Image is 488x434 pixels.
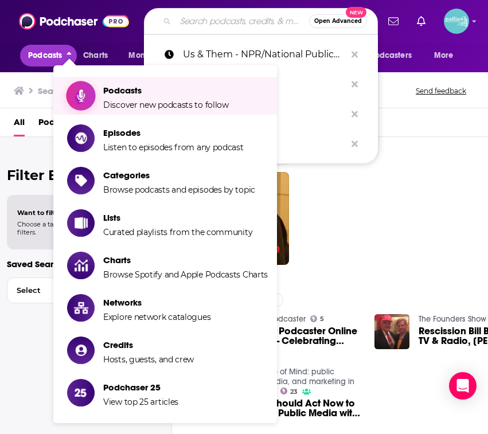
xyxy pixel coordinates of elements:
[346,7,366,18] span: New
[314,18,362,24] span: Open Advanced
[349,45,428,67] button: open menu
[230,314,306,324] a: Canadian Podcaster
[419,314,486,324] a: The Founders Show
[103,227,252,237] span: Curated playlists from the community
[103,354,194,365] span: Hosts, guests, and crew
[103,85,229,96] span: Podcasts
[38,85,67,96] h3: Search
[449,372,477,400] div: Open Intercom Messenger
[103,185,255,195] span: Browse podcasts and episodes by topic
[175,12,309,30] input: Search podcasts, credits, & more...
[7,277,165,303] button: Select
[426,45,468,67] button: open menu
[444,9,469,34] img: User Profile
[374,314,409,349] img: Rescission Bill Blues at Public TV & Radio, NOLA Mayor Fundraising
[310,315,325,322] a: 5
[230,367,354,396] a: Copper State of Mind: public relations, media, and marketing in Arizona
[20,45,77,67] button: close menu
[444,9,469,34] span: Logged in as JessicaPellien
[103,255,268,265] span: Charts
[230,398,361,418] span: Why You Should Act Now to Help Save Public Media with [PERSON_NAME]
[28,48,62,64] span: Podcasts
[230,326,361,346] a: Canadian Podcaster Online Magazine - Celebrating Summer, National Public Radio NPR's Book on Podc...
[7,167,165,183] h2: Filter By
[183,40,346,69] p: Us & Them - NPR/National Public Radio
[103,269,268,280] span: Browse Spotify and Apple Podcasts Charts
[290,389,298,394] span: 23
[103,127,244,138] span: Episodes
[76,45,115,67] a: Charts
[103,212,252,223] span: Lists
[120,45,184,67] button: open menu
[38,113,77,136] a: Podcasts
[230,398,361,418] a: Why You Should Act Now to Help Save Public Media with Alice Ferris
[14,113,25,136] a: All
[309,14,367,28] button: Open AdvancedNew
[19,10,129,32] img: Podchaser - Follow, Share and Rate Podcasts
[103,297,210,308] span: Networks
[103,142,244,153] span: Listen to episodes from any podcast
[144,8,378,34] div: Search podcasts, credits, & more...
[7,259,165,269] p: Saved Searches
[412,86,470,96] button: Send feedback
[434,48,454,64] span: More
[128,48,169,64] span: Monitoring
[103,382,178,393] span: Podchaser 25
[103,100,229,110] span: Discover new podcasts to follow
[357,48,412,64] span: For Podcasters
[83,48,108,64] span: Charts
[320,316,324,322] span: 5
[444,9,469,34] button: Show profile menu
[103,170,255,181] span: Categories
[412,11,430,31] a: Show notifications dropdown
[384,11,403,31] a: Show notifications dropdown
[144,40,378,69] a: Us & Them - NPR/National Public Radio
[17,209,108,217] span: Want to filter your results?
[103,397,178,407] span: View top 25 articles
[7,287,140,294] span: Select
[17,220,108,236] span: Choose a tab above to access filters.
[103,312,210,322] span: Explore network catalogues
[103,339,194,350] span: Credits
